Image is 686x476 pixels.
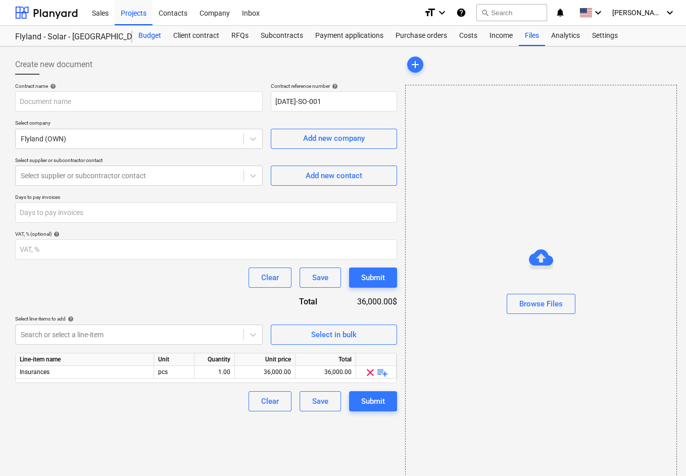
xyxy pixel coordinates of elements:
[592,7,604,19] i: keyboard_arrow_down
[194,353,235,366] div: Quantity
[364,366,376,379] span: clear
[555,7,565,19] i: notifications
[361,395,385,408] div: Submit
[15,83,263,89] div: Contract name
[15,239,397,259] input: VAT, %
[271,166,397,186] button: Add new contact
[376,366,388,379] span: playlist_add
[199,366,230,379] div: 1.00
[15,91,263,112] input: Document name
[361,271,385,284] div: Submit
[15,315,263,322] div: Select line-items to add
[15,120,263,128] p: Select company
[545,26,586,46] a: Analytics
[167,26,225,46] a: Client contract
[312,271,328,284] div: Save
[330,83,338,89] span: help
[436,7,448,19] i: keyboard_arrow_down
[271,91,397,112] input: Reference number
[261,395,279,408] div: Clear
[16,353,154,366] div: Line-item name
[15,59,92,71] span: Create new document
[453,26,483,46] a: Costs
[309,26,389,46] a: Payment applications
[300,268,341,288] button: Save
[271,325,397,345] button: Select in bulk
[15,194,397,202] p: Days to pay invoices
[300,366,352,379] div: 36,000.00
[255,26,309,46] a: Subcontracts
[15,32,120,42] div: Flyland - Solar - [GEOGRAPHIC_DATA]
[235,353,296,366] div: Unit price
[261,271,279,284] div: Clear
[225,26,255,46] a: RFQs
[349,391,397,411] button: Submit
[409,59,421,71] span: add
[303,132,365,145] div: Add new company
[424,7,436,19] i: format_size
[20,368,50,376] span: Insurances
[15,231,397,237] div: VAT, % (optional)
[612,9,663,17] span: [PERSON_NAME]
[249,268,291,288] button: Clear
[15,157,263,166] p: Select supplier or subcontractor contact
[154,366,194,379] div: pcs
[15,202,397,223] input: Days to pay invoices
[296,353,356,366] div: Total
[249,391,291,411] button: Clear
[635,428,686,476] iframe: Chat Widget
[266,296,333,307] div: Total
[52,231,60,237] span: help
[271,83,397,89] div: Contract reference number
[476,4,547,21] button: Search
[312,395,328,408] div: Save
[664,7,676,19] i: keyboard_arrow_down
[66,316,74,322] span: help
[48,83,56,89] span: help
[389,26,453,46] a: Purchase orders
[239,366,291,379] div: 36,000.00
[333,296,397,307] div: 36,000.00$
[300,391,341,411] button: Save
[311,328,357,341] div: Select in bulk
[154,353,194,366] div: Unit
[483,26,519,46] a: Income
[519,297,563,310] div: Browse Files
[349,268,397,288] button: Submit
[507,294,575,314] button: Browse Files
[586,26,624,46] a: Settings
[271,129,397,149] button: Add new company
[306,169,362,182] div: Add new contact
[132,26,167,46] a: Budget
[456,7,466,19] i: Knowledge base
[481,9,489,17] span: search
[519,26,545,46] a: Files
